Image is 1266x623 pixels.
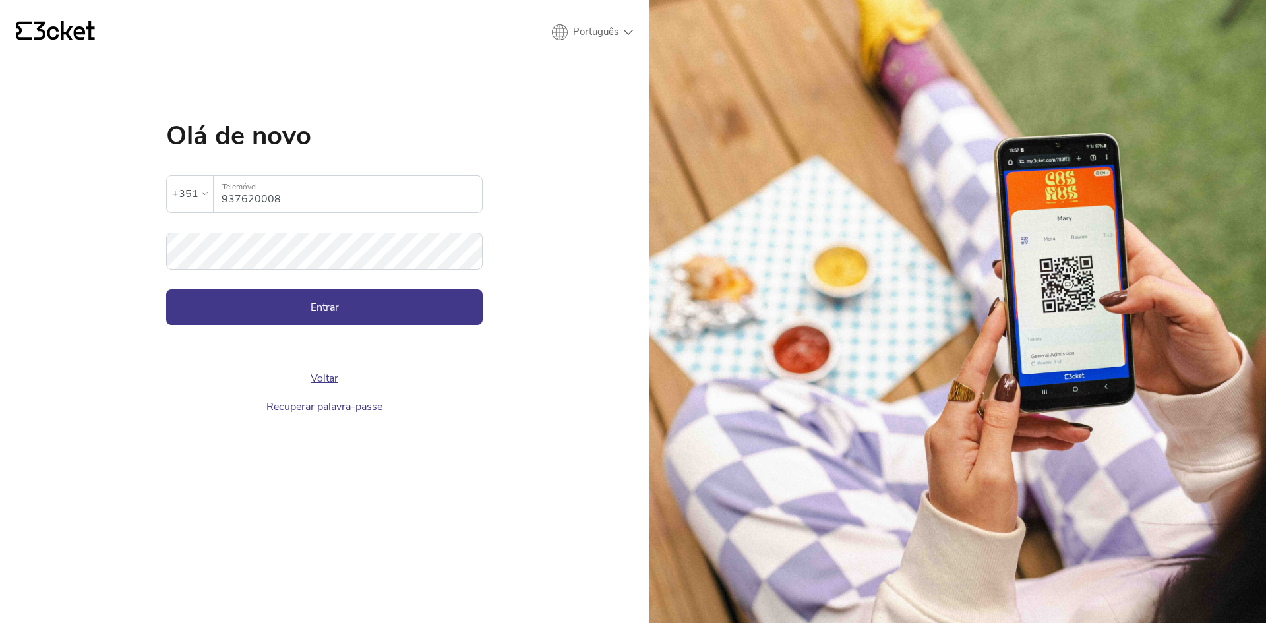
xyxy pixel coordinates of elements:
a: Voltar [311,371,338,386]
label: Palavra-passe [166,233,483,254]
a: {' '} [16,21,95,44]
label: Telemóvel [214,176,482,198]
button: Entrar [166,289,483,325]
g: {' '} [16,22,32,40]
input: Telemóvel [222,176,482,212]
h1: Olá de novo [166,123,483,149]
div: +351 [172,184,198,204]
a: Recuperar palavra-passe [266,400,382,414]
